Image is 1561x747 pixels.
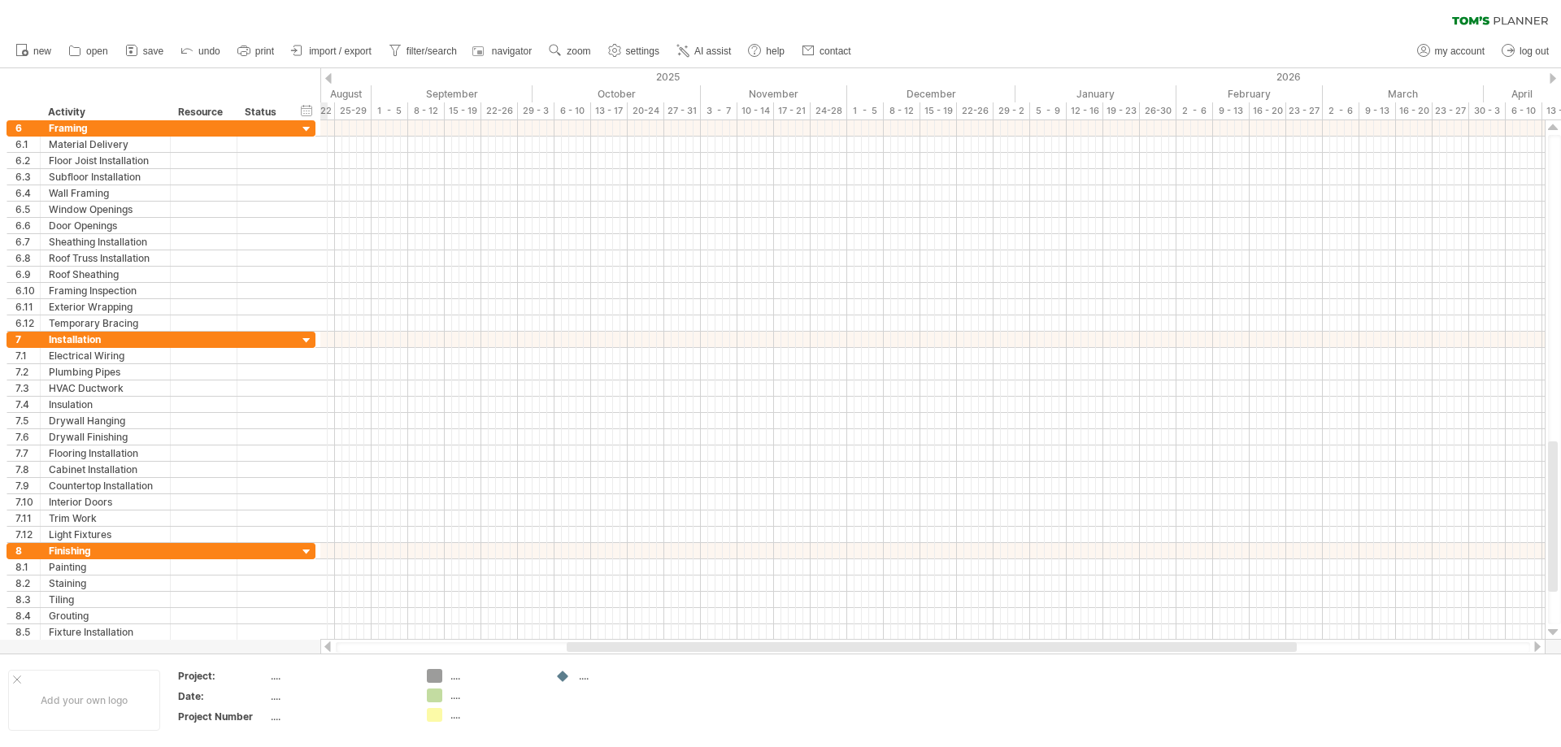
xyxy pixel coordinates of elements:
div: Painting [49,559,162,575]
div: 10 - 14 [737,102,774,119]
div: Countertop Installation [49,478,162,493]
div: 22-26 [957,102,994,119]
div: Roof Truss Installation [49,250,162,266]
div: 1 - 5 [847,102,884,119]
div: 7.12 [15,527,40,542]
div: Electrical Wiring [49,348,162,363]
div: 30 - 3 [1469,102,1506,119]
div: Sheathing Installation [49,234,162,250]
a: navigator [470,41,537,62]
div: 7.11 [15,510,40,526]
div: 7.2 [15,364,40,380]
div: Tiling [49,592,162,607]
span: filter/search [407,46,457,57]
span: open [86,46,108,57]
div: 7.8 [15,462,40,477]
div: 2 - 6 [1176,102,1213,119]
div: .... [271,710,407,723]
div: .... [271,689,407,703]
div: Fixture Installation [49,624,162,640]
div: 7 [15,332,40,347]
div: 16 - 20 [1396,102,1433,119]
div: Material Delivery [49,137,162,152]
div: Framing Inspection [49,283,162,298]
div: Plumbing Pipes [49,364,162,380]
div: 12 - 16 [1067,102,1103,119]
span: zoom [567,46,590,57]
div: Status [245,104,280,120]
a: my account [1413,41,1489,62]
div: 1 - 5 [372,102,408,119]
div: 26-30 [1140,102,1176,119]
div: 8 [15,543,40,558]
div: 5 - 9 [1030,102,1067,119]
div: 8.4 [15,608,40,623]
div: 24-28 [811,102,847,119]
a: contact [798,41,856,62]
div: Light Fixtures [49,527,162,542]
a: help [744,41,789,62]
div: 7.6 [15,429,40,445]
div: 8.5 [15,624,40,640]
div: 23 - 27 [1433,102,1469,119]
div: 6.8 [15,250,40,266]
div: 7.9 [15,478,40,493]
div: Door Openings [49,218,162,233]
div: Subfloor Installation [49,169,162,185]
span: print [255,46,274,57]
div: 6.12 [15,315,40,331]
div: 6 - 10 [554,102,591,119]
div: 9 - 13 [1359,102,1396,119]
div: Trim Work [49,510,162,526]
div: 13 - 17 [591,102,628,119]
div: 2 - 6 [1323,102,1359,119]
div: 8.3 [15,592,40,607]
div: 20-24 [628,102,664,119]
div: 7.4 [15,397,40,412]
div: Drywall Hanging [49,413,162,428]
div: Cabinet Installation [49,462,162,477]
div: 29 - 2 [994,102,1030,119]
div: Staining [49,575,162,591]
div: 3 - 7 [701,102,737,119]
div: 22-26 [481,102,518,119]
span: undo [198,46,220,57]
span: help [766,46,785,57]
div: .... [450,669,539,683]
a: AI assist [672,41,736,62]
div: HVAC Ductwork [49,380,162,396]
div: 6.2 [15,153,40,168]
div: 6 [15,120,40,136]
a: log out [1498,41,1554,62]
div: Framing [49,120,162,136]
div: 8 - 12 [408,102,445,119]
div: 17 - 21 [774,102,811,119]
span: contact [820,46,851,57]
div: .... [271,669,407,683]
div: 15 - 19 [445,102,481,119]
a: new [11,41,56,62]
div: .... [450,688,539,702]
div: 19 - 23 [1103,102,1140,119]
div: Wall Framing [49,185,162,201]
div: 8.1 [15,559,40,575]
div: Interior Doors [49,494,162,510]
div: Flooring Installation [49,445,162,461]
div: 7.5 [15,413,40,428]
div: Grouting [49,608,162,623]
div: Drywall Finishing [49,429,162,445]
a: save [121,41,168,62]
div: 6.6 [15,218,40,233]
span: navigator [492,46,532,57]
a: settings [604,41,664,62]
div: November 2025 [701,85,847,102]
div: 8.2 [15,575,40,591]
div: 6.1 [15,137,40,152]
div: Finishing [49,543,162,558]
div: 6.4 [15,185,40,201]
a: zoom [545,41,595,62]
div: Installation [49,332,162,347]
div: 6.7 [15,234,40,250]
div: January 2026 [1015,85,1176,102]
span: log out [1520,46,1549,57]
